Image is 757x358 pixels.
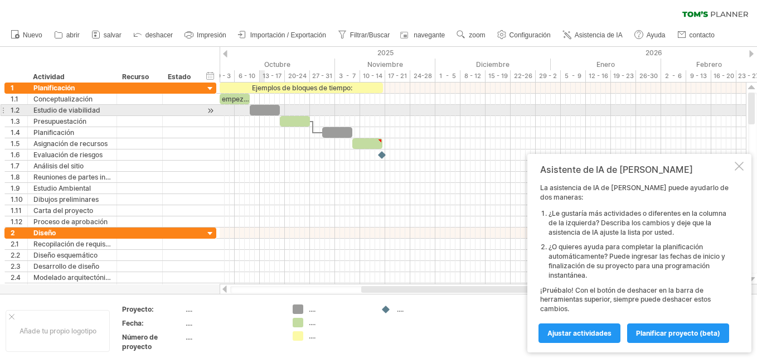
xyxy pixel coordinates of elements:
[33,228,111,238] div: Diseño
[385,70,410,82] div: 17 - 21
[549,243,732,280] li: ¿O quieres ayuda para completar la planificación automáticamente? Puede ingresar las fechas de in...
[575,31,623,39] span: Asistencia de IA
[611,70,636,82] div: 19 - 23
[11,138,27,149] div: 1.5
[454,28,488,42] a: zoom
[33,172,111,182] div: Reuniones de partes interesadas
[205,105,216,117] div: scroll to activity
[711,70,736,82] div: 16 - 20
[11,83,27,93] div: 1
[186,304,279,314] div: ....
[540,286,711,313] font: ¡Pruébalo! Con el botón de deshacer en la barra de herramientas superior, siempre puede deshacer ...
[547,329,612,337] span: Ajustar actividades
[260,70,285,82] div: 13 - 17
[540,183,729,201] font: La asistencia de IA de [PERSON_NAME] puede ayudarlo de dos maneras:
[33,138,111,149] div: Asignación de recursos
[11,105,27,115] div: 1.2
[309,331,370,341] div: ....
[11,127,27,138] div: 1.4
[220,94,250,104] div: empezar
[89,28,125,42] a: salvar
[309,304,370,314] div: ....
[335,59,435,70] div: November 2025
[23,31,42,39] span: Nuevo
[33,261,111,272] div: Desarrollo de diseño
[310,70,335,82] div: 27 - 31
[509,31,551,39] span: Configuración
[494,28,554,42] a: Configuración
[11,161,27,171] div: 1.7
[33,105,111,115] div: Estudio de viabilidad
[536,70,561,82] div: 29 - 2
[538,323,620,343] a: Ajustar actividades
[182,28,230,42] a: Impresión
[122,71,156,83] div: Recurso
[186,318,279,328] div: ....
[11,116,27,127] div: 1.3
[285,70,310,82] div: 20-24
[33,116,111,127] div: Presupuestación
[11,261,27,272] div: 2.3
[560,28,626,42] a: Asistencia de IA
[435,70,460,82] div: 1 - 5
[686,70,711,82] div: 9 - 13
[11,216,27,227] div: 1.12
[235,70,260,82] div: 6 - 10
[33,250,111,260] div: Diseño esquemático
[33,272,111,283] div: Modelado arquitectónico
[122,332,183,351] div: Número de proyecto
[220,83,383,93] div: Ejemplos de bloques de tiempo:
[33,127,111,138] div: Planificación
[197,31,226,39] span: Impresión
[11,183,27,193] div: 1.9
[66,31,80,39] span: abrir
[540,164,732,175] div: Asistente de IA de [PERSON_NAME]
[11,205,27,216] div: 1.11
[561,70,586,82] div: 5 - 9
[33,149,111,160] div: Evaluación de riesgos
[435,59,551,70] div: December 2025
[33,83,111,93] div: Planificación
[335,70,360,82] div: 3 - 7
[309,318,370,327] div: ....
[250,31,326,39] span: Importación / Exportación
[122,318,183,328] div: Fecha:
[33,194,111,205] div: Dibujos preliminares
[11,239,27,249] div: 2.1
[186,332,279,342] div: ....
[8,28,46,42] a: Nuevo
[235,28,329,42] a: Importación / Exportación
[399,28,448,42] a: navegante
[33,283,111,294] div: Ingeniería estructural
[397,304,458,314] div: ....
[168,71,192,83] div: Estado
[11,149,27,160] div: 1.6
[20,327,96,335] font: Añade tu propio logotipo
[549,209,732,237] li: ¿Le gustaría más actividades o diferentes en la columna de la izquierda? Describa los cambios y d...
[33,205,111,216] div: Carta del proyecto
[460,70,486,82] div: 8 - 12
[627,323,729,343] a: Planificar proyecto (beta)
[690,31,715,39] span: contacto
[11,250,27,260] div: 2.2
[130,28,176,42] a: deshacer
[104,31,122,39] span: salvar
[11,172,27,182] div: 1.8
[410,70,435,82] div: 24-28
[486,70,511,82] div: 15 - 19
[350,31,390,39] span: Filtrar/Buscar
[11,272,27,283] div: 2.4
[414,31,445,39] span: navegante
[551,59,661,70] div: January 2026
[647,31,666,39] span: Ayuda
[511,70,536,82] div: 22-26
[586,70,611,82] div: 12 - 16
[33,71,110,83] div: Actividad
[210,70,235,82] div: 29 - 3
[11,94,27,104] div: 1.1
[11,283,27,294] div: 2.5
[33,161,111,171] div: Análisis del sitio
[636,70,661,82] div: 26-30
[11,228,27,238] div: 2
[335,28,393,42] a: Filtrar/Buscar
